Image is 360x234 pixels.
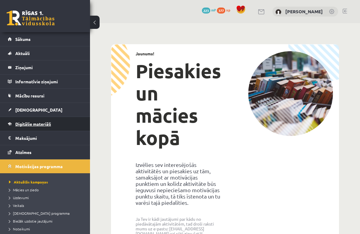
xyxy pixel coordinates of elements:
[8,89,82,103] a: Mācību resursi
[9,187,39,192] span: Mācies un ziedo
[9,203,24,208] span: Veikals
[15,36,31,42] span: Sākums
[217,8,233,12] a: 377 xp
[136,60,220,149] h1: Piesakies un mācies kopā
[202,8,210,14] span: 223
[8,145,82,159] a: Atzīmes
[15,51,30,56] span: Aktuāli
[15,121,51,127] span: Digitālie materiāli
[9,218,84,224] a: Biežāk uzdotie jautājumi
[248,51,333,136] img: campaign-image-1c4f3b39ab1f89d1fca25a8facaab35ebc8e40cf20aedba61fd73fb4233361ac.png
[15,164,63,169] span: Motivācijas programma
[15,107,62,112] span: [DEMOGRAPHIC_DATA]
[15,60,82,74] legend: Ziņojumi
[7,11,55,26] a: Rīgas 1. Tālmācības vidusskola
[9,211,70,216] span: [DEMOGRAPHIC_DATA] programma
[211,8,216,12] span: mP
[9,219,52,223] span: Biežāk uzdotie jautājumi
[8,60,82,74] a: Ziņojumi
[8,46,82,60] a: Aktuāli
[9,187,84,192] a: Mācies un ziedo
[136,162,220,206] p: Izvēlies sev interesējošās aktivitātēs un piesakies uz tām, samaksājot ar motivācijas punktiem un...
[8,159,82,173] a: Motivācijas programma
[9,226,30,231] span: Noteikumi
[15,131,82,145] legend: Maksājumi
[9,226,84,232] a: Noteikumi
[136,51,154,56] strong: Jaunums!
[8,117,82,131] a: Digitālie materiāli
[9,203,84,208] a: Veikals
[226,8,230,12] span: xp
[9,211,84,216] a: [DEMOGRAPHIC_DATA] programma
[9,195,84,200] a: Uzdevumi
[8,103,82,117] a: [DEMOGRAPHIC_DATA]
[8,131,82,145] a: Maksājumi
[217,8,225,14] span: 377
[285,8,323,14] a: [PERSON_NAME]
[9,195,29,200] span: Uzdevumi
[9,180,48,184] span: Aktuālās kampaņas
[275,9,281,15] img: Ričards Jēgers
[15,149,31,155] span: Atzīmes
[202,8,216,12] a: 223 mP
[9,179,84,185] a: Aktuālās kampaņas
[8,75,82,88] a: Informatīvie ziņojumi
[15,93,44,98] span: Mācību resursi
[8,32,82,46] a: Sākums
[15,75,82,88] legend: Informatīvie ziņojumi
